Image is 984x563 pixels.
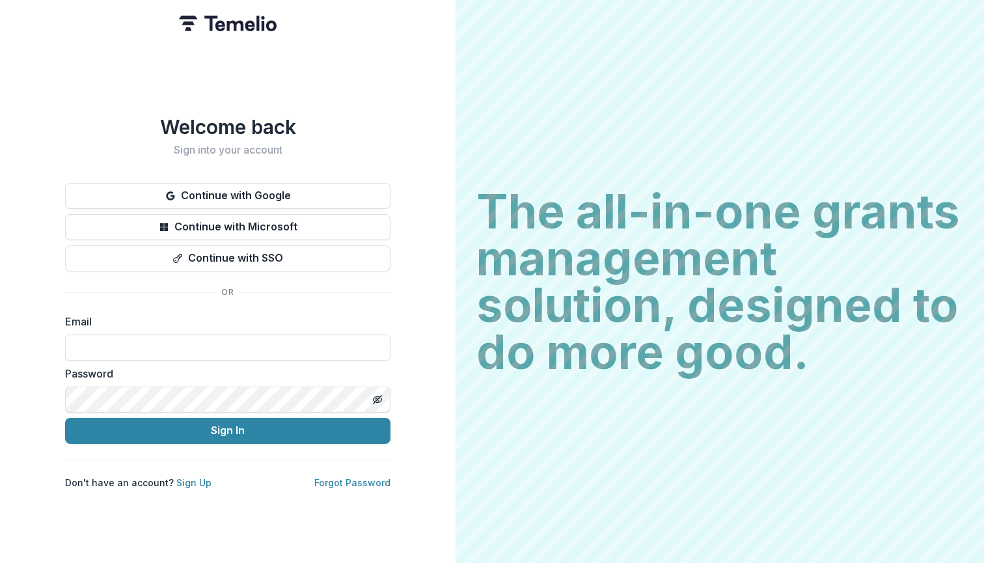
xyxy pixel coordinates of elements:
a: Sign Up [176,477,212,488]
button: Toggle password visibility [367,389,388,410]
label: Email [65,314,383,329]
p: Don't have an account? [65,476,212,489]
button: Continue with SSO [65,245,390,271]
button: Sign In [65,418,390,444]
h2: Sign into your account [65,144,390,156]
img: Temelio [179,16,277,31]
button: Continue with Google [65,183,390,209]
h1: Welcome back [65,115,390,139]
button: Continue with Microsoft [65,214,390,240]
label: Password [65,366,383,381]
a: Forgot Password [314,477,390,488]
